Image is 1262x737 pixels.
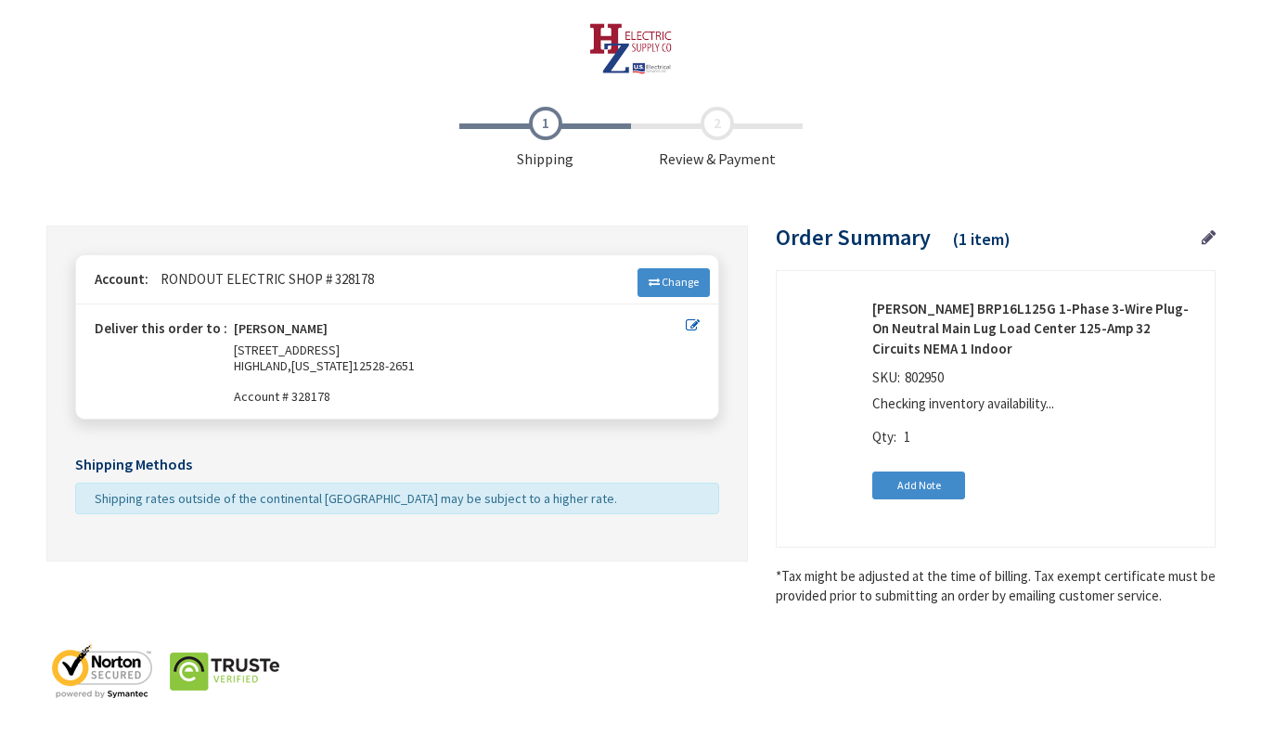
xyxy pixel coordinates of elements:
[95,490,617,507] span: Shipping rates outside of the continental [GEOGRAPHIC_DATA] may be subject to a higher rate.
[662,275,699,289] span: Change
[234,389,686,405] span: Account # 328178
[95,319,227,337] strong: Deliver this order to :
[637,268,710,296] a: Change
[631,107,803,170] span: Review & Payment
[169,643,280,699] img: truste-seal.png
[953,228,1011,250] span: (1 item)
[904,428,910,446] span: 1
[234,342,340,358] span: [STREET_ADDRESS]
[872,394,1191,413] p: Checking inventory availability...
[353,357,415,374] span: 12528-2651
[234,357,291,374] span: HIGHLAND,
[291,357,353,374] span: [US_STATE]
[589,23,674,74] img: HZ Electric Supply
[151,270,374,288] span: RONDOUT ELECTRIC SHOP # 328178
[776,223,931,252] span: Order Summary
[234,321,328,343] strong: [PERSON_NAME]
[872,428,894,446] span: Qty
[95,270,148,288] strong: Account:
[900,368,948,386] span: 802950
[46,643,158,699] img: norton-seal.png
[75,457,719,473] h5: Shipping Methods
[872,299,1201,358] strong: [PERSON_NAME] BRP16L125G 1-Phase 3-Wire Plug-On Neutral Main Lug Load Center 125-Amp 32 Circuits ...
[776,566,1216,606] : *Tax might be adjusted at the time of billing. Tax exempt certificate must be provided prior to s...
[872,368,948,394] div: SKU:
[459,107,631,170] span: Shipping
